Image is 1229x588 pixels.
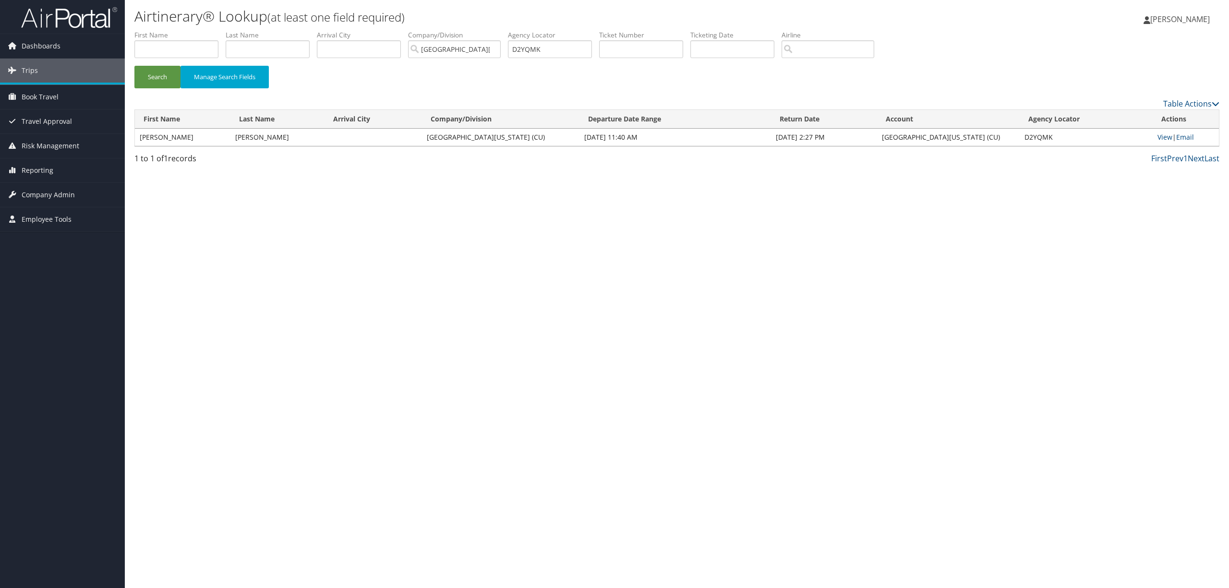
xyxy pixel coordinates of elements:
span: Book Travel [22,85,59,109]
td: [PERSON_NAME] [230,129,325,146]
td: [DATE] 2:27 PM [771,129,877,146]
th: Agency Locator: activate to sort column ascending [1020,110,1153,129]
label: Airline [782,30,881,40]
th: Last Name: activate to sort column ascending [230,110,325,129]
a: Next [1188,153,1205,164]
img: airportal-logo.png [21,6,117,29]
label: Agency Locator [508,30,599,40]
th: Account: activate to sort column ascending [877,110,1020,129]
span: Travel Approval [22,109,72,133]
label: Arrival City [317,30,408,40]
span: Dashboards [22,34,60,58]
h1: Airtinerary® Lookup [134,6,858,26]
td: | [1153,129,1219,146]
label: Last Name [226,30,317,40]
small: (at least one field required) [267,9,405,25]
span: Risk Management [22,134,79,158]
label: Ticketing Date [690,30,782,40]
td: [GEOGRAPHIC_DATA][US_STATE] (CU) [877,129,1020,146]
a: View [1157,132,1172,142]
label: Company/Division [408,30,508,40]
a: Table Actions [1163,98,1219,109]
span: Company Admin [22,183,75,207]
th: Company/Division [422,110,579,129]
span: Reporting [22,158,53,182]
span: Employee Tools [22,207,72,231]
a: 1 [1183,153,1188,164]
th: Return Date: activate to sort column ascending [771,110,877,129]
button: Search [134,66,181,88]
label: First Name [134,30,226,40]
span: 1 [164,153,168,164]
th: Arrival City: activate to sort column descending [325,110,422,129]
a: [PERSON_NAME] [1144,5,1219,34]
td: [DATE] 11:40 AM [579,129,771,146]
a: Email [1176,132,1194,142]
span: Trips [22,59,38,83]
td: D2YQMK [1020,129,1153,146]
a: First [1151,153,1167,164]
a: Last [1205,153,1219,164]
div: 1 to 1 of records [134,153,395,169]
th: First Name: activate to sort column ascending [135,110,230,129]
td: [PERSON_NAME] [135,129,230,146]
span: [PERSON_NAME] [1150,14,1210,24]
button: Manage Search Fields [181,66,269,88]
a: Prev [1167,153,1183,164]
th: Departure Date Range: activate to sort column ascending [579,110,771,129]
th: Actions [1153,110,1219,129]
td: [GEOGRAPHIC_DATA][US_STATE] (CU) [422,129,579,146]
label: Ticket Number [599,30,690,40]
